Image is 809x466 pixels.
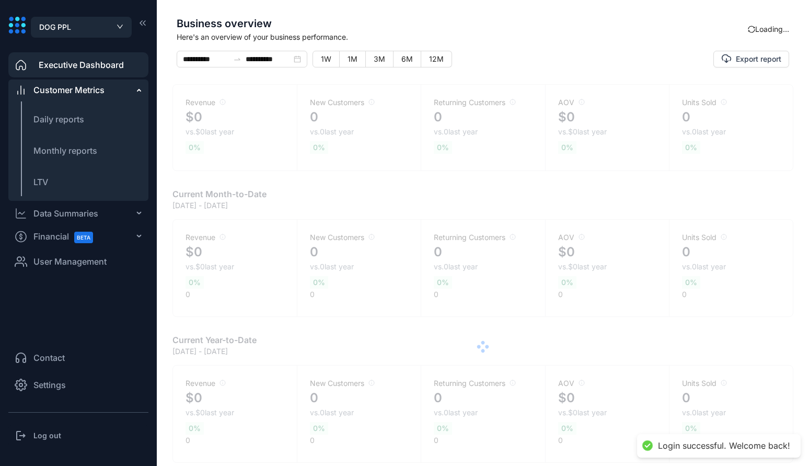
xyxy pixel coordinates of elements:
[33,255,107,268] span: User Management
[429,54,444,63] span: 12M
[33,84,105,96] div: Customer Metrics
[39,21,71,33] span: DOG PPL
[33,351,65,364] span: Contact
[33,379,66,391] span: Settings
[713,51,789,67] button: Export report
[374,54,385,63] span: 3M
[33,207,98,220] div: Data Summaries
[177,16,748,31] span: Business overview
[117,24,123,29] span: down
[321,54,331,63] span: 1W
[33,225,102,248] span: Financial
[736,54,781,64] span: Export report
[33,114,84,124] span: Daily reports
[233,55,241,63] span: swap-right
[74,232,93,243] span: BETA
[33,430,61,441] h3: Log out
[748,24,789,35] div: Loading...
[658,440,790,451] div: Login successful. Welcome back!
[747,25,756,33] span: sync
[33,177,48,187] span: LTV
[177,31,748,42] span: Here's an overview of your business performance.
[348,54,357,63] span: 1M
[39,59,124,71] span: Executive Dashboard
[33,145,97,156] span: Monthly reports
[233,55,241,63] span: to
[31,17,132,38] button: DOG PPL
[401,54,413,63] span: 6M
